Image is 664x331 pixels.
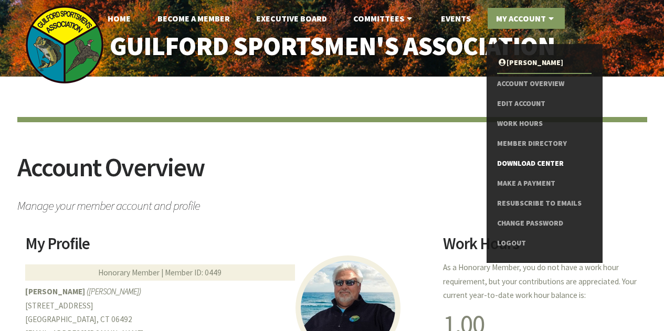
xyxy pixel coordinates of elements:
h2: Account Overview [17,154,647,194]
p: As a Honorary Member, you do not have a work hour requirement, but your contributions are appreci... [443,261,639,303]
em: ([PERSON_NAME]) [87,286,141,296]
a: Executive Board [248,8,335,29]
a: Make a Payment [497,174,591,194]
a: Change Password [497,213,591,233]
a: Account Overview [497,74,591,94]
a: Home [99,8,139,29]
span: Manage your member account and profile [17,194,647,212]
a: Resubscribe to Emails [497,194,591,213]
a: Download Center [497,154,591,174]
a: Member Directory [497,134,591,154]
a: Events [433,8,479,29]
b: [PERSON_NAME] [25,286,85,296]
a: Edit Account [497,94,591,114]
a: Become A Member [149,8,238,29]
h2: My Profile [25,236,430,260]
a: Work Hours [497,114,591,134]
a: Committees [345,8,423,29]
a: Logout [497,233,591,253]
a: My Account [488,8,565,29]
div: Honorary Member | Member ID: 0449 [25,264,295,281]
a: Guilford Sportsmen's Association [87,24,577,69]
a: [PERSON_NAME] [497,53,591,73]
img: logo_sm.png [25,5,104,84]
h2: Work Hours [443,236,639,260]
